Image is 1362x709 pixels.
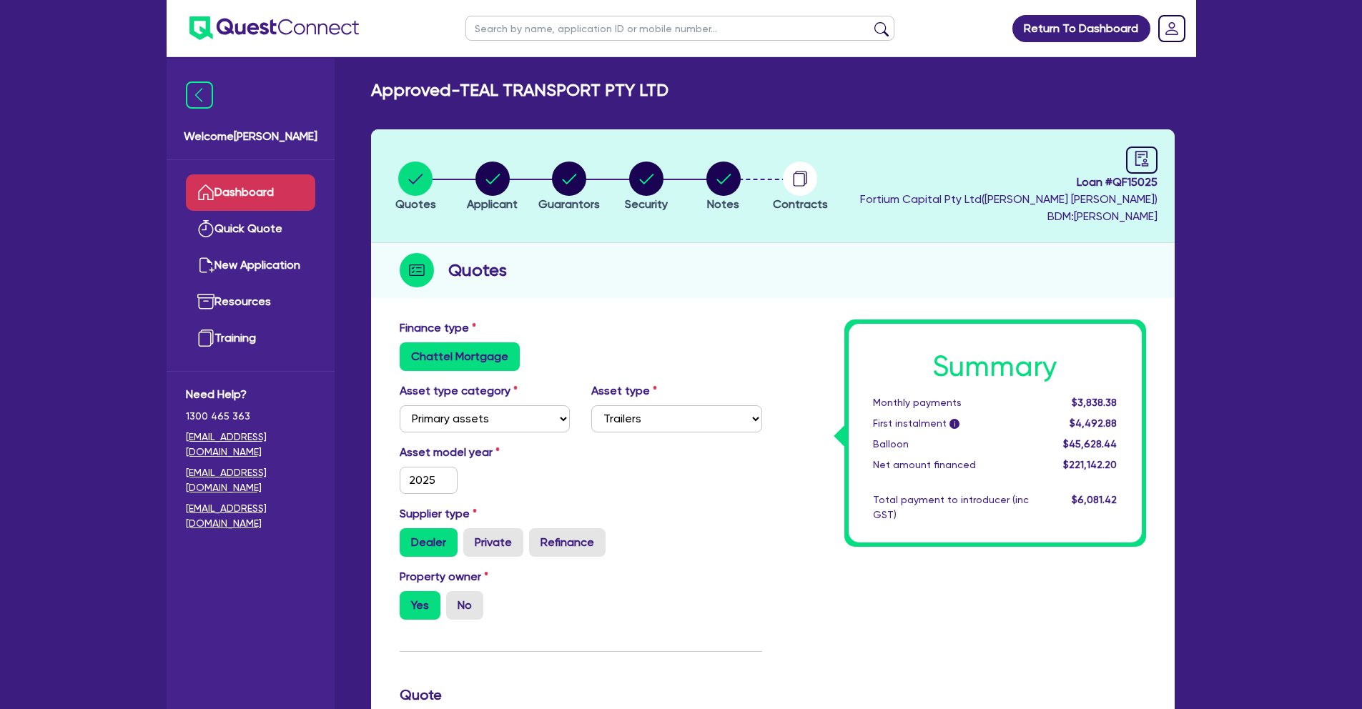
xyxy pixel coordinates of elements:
[862,492,1040,522] div: Total payment to introducer (inc GST)
[186,465,315,495] a: [EMAIL_ADDRESS][DOMAIN_NAME]
[400,253,434,287] img: step-icon
[400,686,762,703] h3: Quote
[186,501,315,531] a: [EMAIL_ADDRESS][DOMAIN_NAME]
[186,320,315,357] a: Training
[538,197,600,211] span: Guarantors
[186,284,315,320] a: Resources
[1126,147,1158,174] a: audit
[1063,459,1117,470] span: $221,142.20
[1012,15,1150,42] a: Return To Dashboard
[860,208,1158,225] span: BDM: [PERSON_NAME]
[400,505,477,522] label: Supplier type
[400,568,488,585] label: Property owner
[467,197,518,211] span: Applicant
[186,430,315,460] a: [EMAIL_ADDRESS][DOMAIN_NAME]
[186,81,213,109] img: icon-menu-close
[463,528,523,557] label: Private
[1072,494,1117,505] span: $6,081.42
[860,192,1158,206] span: Fortium Capital Pty Ltd ( [PERSON_NAME] [PERSON_NAME] )
[465,16,894,41] input: Search by name, application ID or mobile number...
[186,247,315,284] a: New Application
[529,528,606,557] label: Refinance
[706,161,741,214] button: Notes
[873,349,1117,384] h1: Summary
[400,319,476,337] label: Finance type
[371,80,668,101] h2: Approved - TEAL TRANSPORT PTY LTD
[625,197,668,211] span: Security
[189,16,359,40] img: quest-connect-logo-blue
[448,257,507,283] h2: Quotes
[400,342,520,371] label: Chattel Mortgage
[1063,438,1117,450] span: $45,628.44
[862,395,1040,410] div: Monthly payments
[446,591,483,620] label: No
[400,528,458,557] label: Dealer
[862,416,1040,431] div: First instalment
[186,409,315,424] span: 1300 465 363
[1153,10,1190,47] a: Dropdown toggle
[707,197,739,211] span: Notes
[197,293,214,310] img: resources
[773,197,828,211] span: Contracts
[395,197,436,211] span: Quotes
[466,161,518,214] button: Applicant
[197,329,214,347] img: training
[186,174,315,211] a: Dashboard
[184,128,317,145] span: Welcome [PERSON_NAME]
[197,220,214,237] img: quick-quote
[538,161,601,214] button: Guarantors
[197,257,214,274] img: new-application
[591,382,657,400] label: Asset type
[862,457,1040,472] div: Net amount financed
[624,161,668,214] button: Security
[949,419,959,429] span: i
[186,211,315,247] a: Quick Quote
[400,382,518,400] label: Asset type category
[1072,397,1117,408] span: $3,838.38
[389,444,581,461] label: Asset model year
[860,174,1158,191] span: Loan # QF15025
[400,591,440,620] label: Yes
[862,437,1040,452] div: Balloon
[772,161,829,214] button: Contracts
[395,161,437,214] button: Quotes
[1070,417,1117,429] span: $4,492.88
[1134,151,1150,167] span: audit
[186,386,315,403] span: Need Help?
